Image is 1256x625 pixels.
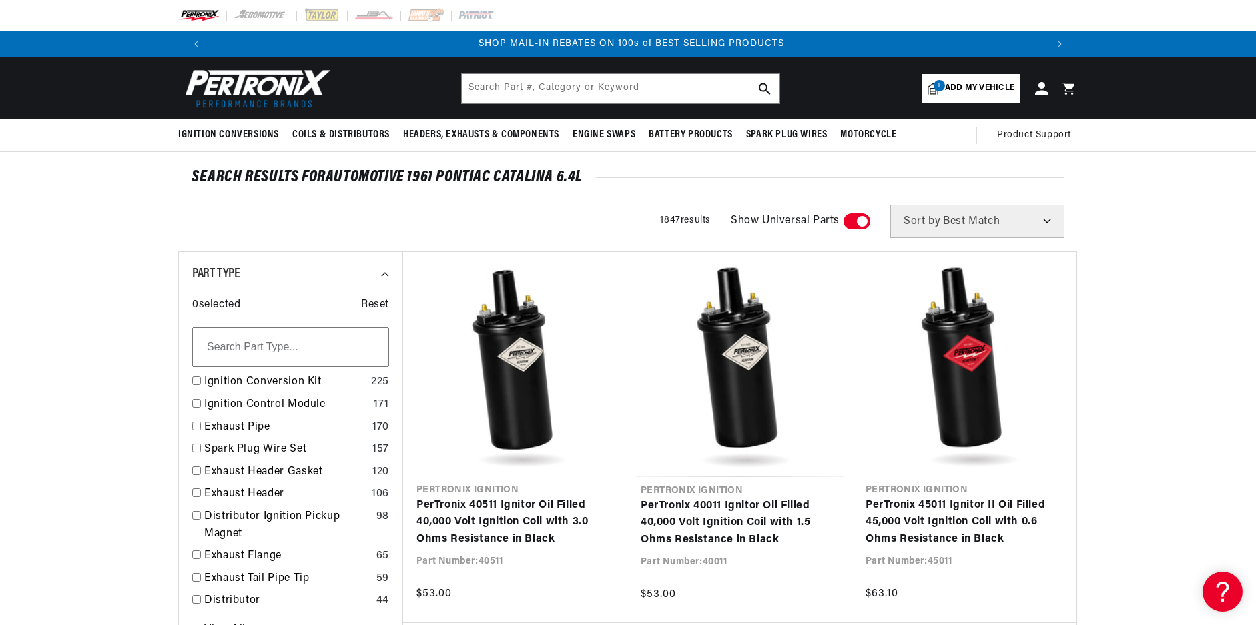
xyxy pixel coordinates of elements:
span: Coils & Distributors [292,128,390,142]
button: Translation missing: en.sections.announcements.next_announcement [1046,31,1073,57]
span: 1 [934,80,945,91]
div: 65 [376,548,389,565]
a: Exhaust Flange [204,548,371,565]
select: Sort by [890,205,1064,238]
a: Ignition Conversion Kit [204,374,366,391]
a: Exhaust Header Gasket [204,464,367,481]
span: Show Universal Parts [731,213,840,230]
div: 171 [374,396,389,414]
a: Exhaust Tail Pipe Tip [204,570,371,588]
span: Ignition Conversions [178,128,279,142]
a: Exhaust Pipe [204,419,367,436]
input: Search Part #, Category or Keyword [462,74,779,103]
button: Translation missing: en.sections.announcements.previous_announcement [183,31,210,57]
span: Spark Plug Wires [746,128,828,142]
div: 44 [376,592,389,610]
input: Search Part Type... [192,327,389,367]
div: 59 [376,570,389,588]
span: Battery Products [649,128,733,142]
slideshow-component: Translation missing: en.sections.announcements.announcement_bar [145,31,1111,57]
summary: Engine Swaps [566,119,642,151]
a: Distributor Ignition Pickup Magnet [204,508,371,542]
span: 0 selected [192,297,240,314]
a: Exhaust Header [204,486,366,503]
span: Part Type [192,267,240,281]
a: Ignition Control Module [204,396,368,414]
span: Reset [361,297,389,314]
a: PerTronix 40511 Ignitor Oil Filled 40,000 Volt Ignition Coil with 3.0 Ohms Resistance in Black [416,497,614,548]
div: 225 [371,374,389,391]
div: 120 [372,464,389,481]
div: 106 [372,486,389,503]
summary: Product Support [997,119,1078,151]
span: Product Support [997,128,1071,143]
span: Headers, Exhausts & Components [403,128,559,142]
summary: Spark Plug Wires [739,119,834,151]
a: PerTronix 40011 Ignitor Oil Filled 40,000 Volt Ignition Coil with 1.5 Ohms Resistance in Black [641,498,839,549]
div: 157 [372,441,389,458]
div: Announcement [213,37,1050,51]
summary: Battery Products [642,119,739,151]
div: SEARCH RESULTS FOR Automotive 1961 Pontiac Catalina 6.4L [192,171,1064,184]
button: search button [750,74,779,103]
img: Pertronix [178,65,332,111]
span: Add my vehicle [945,82,1014,95]
a: 1Add my vehicle [922,74,1020,103]
div: 2 of 3 [213,37,1050,51]
summary: Ignition Conversions [178,119,286,151]
a: Distributor [204,592,371,610]
summary: Headers, Exhausts & Components [396,119,566,151]
span: 1847 results [660,215,711,225]
span: Engine Swaps [573,128,635,142]
div: 98 [376,508,389,526]
summary: Motorcycle [834,119,903,151]
div: 170 [372,419,389,436]
summary: Coils & Distributors [286,119,396,151]
a: Spark Plug Wire Set [204,441,367,458]
span: Motorcycle [840,128,896,142]
a: SHOP MAIL-IN REBATES ON 100s of BEST SELLING PRODUCTS [479,39,784,49]
span: Sort by [904,216,940,227]
a: PerTronix 45011 Ignitor II Oil Filled 45,000 Volt Ignition Coil with 0.6 Ohms Resistance in Black [866,497,1063,548]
